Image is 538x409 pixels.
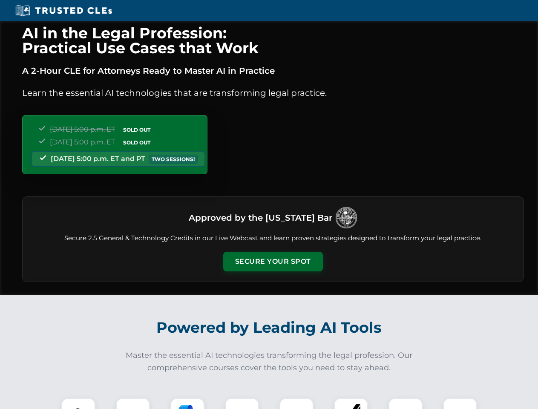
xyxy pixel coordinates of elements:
p: Master the essential AI technologies transforming the legal profession. Our comprehensive courses... [120,349,418,374]
h2: Powered by Leading AI Tools [33,313,505,343]
img: Logo [336,207,357,228]
p: Secure 2.5 General & Technology Credits in our Live Webcast and learn proven strategies designed ... [33,233,513,243]
span: [DATE] 5:00 p.m. ET [50,138,115,146]
p: Learn the essential AI technologies that are transforming legal practice. [22,86,524,100]
span: SOLD OUT [120,138,153,147]
p: A 2-Hour CLE for Attorneys Ready to Master AI in Practice [22,64,524,78]
h3: Approved by the [US_STATE] Bar [189,210,332,225]
img: Trusted CLEs [13,4,115,17]
span: SOLD OUT [120,125,153,134]
h1: AI in the Legal Profession: Practical Use Cases that Work [22,26,524,55]
span: [DATE] 5:00 p.m. ET [50,125,115,133]
button: Secure Your Spot [223,252,323,271]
